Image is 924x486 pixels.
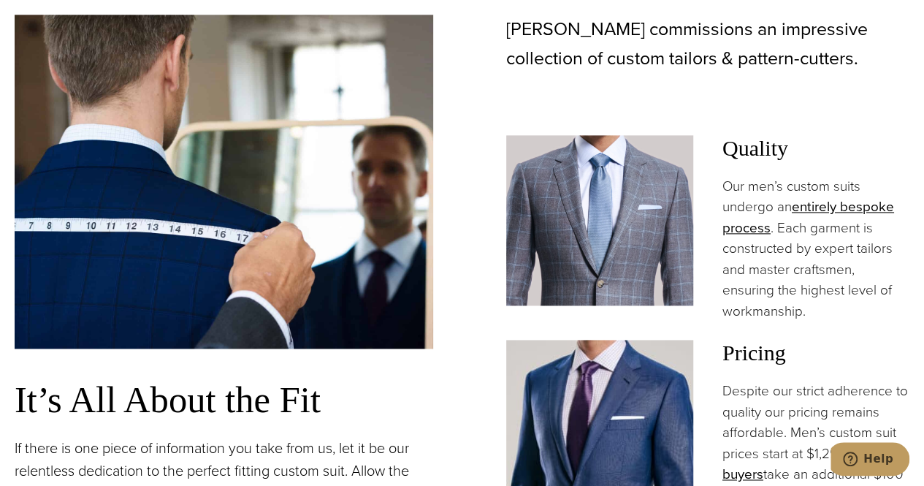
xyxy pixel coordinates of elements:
[722,340,909,366] h3: Pricing
[506,15,910,73] p: [PERSON_NAME] commissions an impressive collection of custom tailors & pattern-cutters.
[722,176,909,322] p: Our men’s custom suits undergo an . Each garment is constructed by expert tailors and master craf...
[15,378,433,422] h3: It’s All About the Fit
[722,135,909,162] h3: Quality
[722,444,904,485] a: First time buyers
[506,135,693,305] img: Client in Zegna grey windowpane bespoke suit with white shirt and light blue tie.
[722,197,894,238] a: entirely bespoke process
[15,15,433,349] img: Bespoke tailor measuring the shoulder of client wearing a blue bespoke suit.
[831,442,909,479] iframe: Opens a widget where you can chat to one of our agents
